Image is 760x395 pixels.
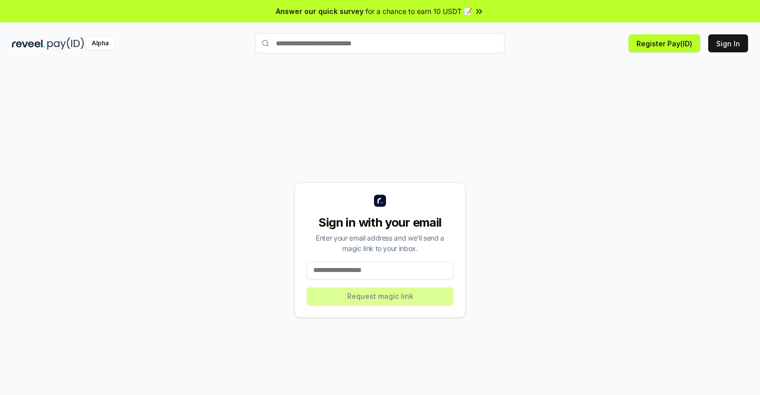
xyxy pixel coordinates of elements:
img: reveel_dark [12,37,45,50]
span: for a chance to earn 10 USDT 📝 [366,6,472,16]
img: logo_small [374,195,386,207]
button: Register Pay(ID) [629,34,700,52]
div: Sign in with your email [307,215,453,231]
div: Alpha [86,37,114,50]
img: pay_id [47,37,84,50]
button: Sign In [708,34,748,52]
div: Enter your email address and we’ll send a magic link to your inbox. [307,233,453,254]
span: Answer our quick survey [276,6,364,16]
